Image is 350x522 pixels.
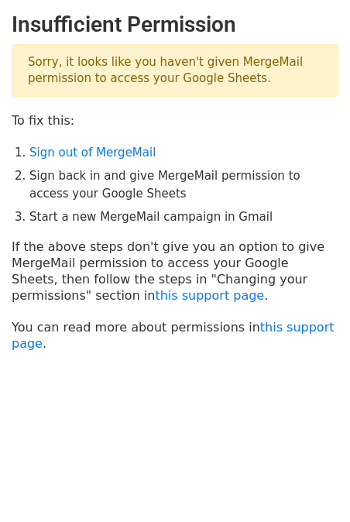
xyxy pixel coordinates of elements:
[12,112,338,129] p: To fix this:
[12,12,338,38] h2: Insufficient Permission
[12,320,335,351] a: this support page
[12,319,338,352] p: You can read more about permissions in .
[29,146,156,160] a: Sign out of MergeMail
[12,44,338,97] p: Sorry, it looks like you haven't given MergeMail permission to access your Google Sheets.
[29,167,338,202] li: Sign back in and give MergeMail permission to access your Google Sheets
[12,239,338,304] p: If the above steps don't give you an option to give MergeMail permission to access your Google Sh...
[155,288,264,303] a: this support page
[29,208,338,226] li: Start a new MergeMail campaign in Gmail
